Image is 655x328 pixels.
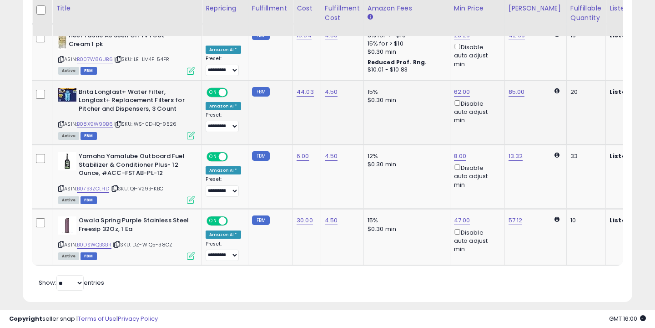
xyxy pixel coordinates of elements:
small: FBM [252,151,270,161]
b: Yamaha Yamalube Outboard Fuel Stabilizer & Conditioner Plus- 12 Ounce, #ACC-FSTAB-PL-12 [79,152,189,180]
div: Disable auto adjust min [454,42,498,68]
span: FBM [81,196,97,204]
span: FBM [81,252,97,260]
span: | SKU: WS-0DHQ-9526 [114,120,176,128]
small: Amazon Fees. [368,13,373,21]
span: FBM [81,67,97,75]
span: All listings currently available for purchase on Amazon [58,132,79,140]
a: 13.32 [509,152,523,161]
div: ASIN: [58,216,195,259]
a: B0DSWQBSBR [77,241,111,249]
b: Reduced Prof. Rng. [368,58,427,66]
div: $0.30 min [368,225,443,233]
a: B07B3ZCLHD [77,185,109,193]
img: 41qqOiaE7kL._SL40_.jpg [58,88,76,102]
span: | SKU: Q1-V29B-KBCI [111,185,165,192]
div: $0.30 min [368,160,443,169]
img: 41HXmUUM4KL._SL40_.jpg [58,31,66,50]
div: 15% [368,88,443,96]
div: 15% [368,216,443,225]
b: Listed Price: [610,152,651,160]
div: Amazon AI * [206,102,241,110]
span: | SKU: DZ-W1Q5-38OZ [113,241,172,248]
span: OFF [227,88,241,96]
span: 2025-10-7 16:00 GMT [609,314,646,323]
b: Heel Tastic As Seen On TV Foot Cream 1 pk [69,31,179,51]
small: FBM [252,215,270,225]
span: | SKU: LE-LM4F-54FR [114,56,169,63]
a: 4.50 [325,216,338,225]
a: 4.50 [325,87,338,97]
a: Privacy Policy [118,314,158,323]
a: 8.00 [454,152,467,161]
div: Min Price [454,4,501,13]
div: 15% for > $10 [368,40,443,48]
a: 47.00 [454,216,470,225]
div: Amazon AI * [206,166,241,174]
span: ON [207,153,219,161]
div: Disable auto adjust min [454,163,498,189]
img: 21Ym8RgkWlL._SL40_.jpg [58,216,76,235]
div: Repricing [206,4,244,13]
div: Cost [297,4,317,13]
b: Brita Longlast+ Water Filter, Longlast+ Replacement Filters for Pitcher and Dispensers, 3 Count [79,88,189,116]
div: Preset: [206,241,241,261]
div: 33 [570,152,599,160]
a: 6.00 [297,152,309,161]
div: ASIN: [58,88,195,138]
small: FBM [252,87,270,97]
a: 57.12 [509,216,523,225]
span: OFF [227,153,241,161]
div: Preset: [206,176,241,197]
b: Listed Price: [610,87,651,96]
a: 4.50 [325,152,338,161]
span: Show: entries [39,278,104,287]
div: Amazon AI * [206,46,241,54]
div: Preset: [206,112,241,133]
a: Terms of Use [78,314,116,323]
div: $0.30 min [368,96,443,104]
a: 30.00 [297,216,313,225]
div: ASIN: [58,152,195,203]
div: $10.01 - $10.83 [368,66,443,74]
b: Owala Spring Purple Stainless Steel Freesip 32Oz, 1 Ea [79,216,189,236]
div: seller snap | | [9,315,158,323]
div: 10 [570,216,599,225]
a: 44.03 [297,87,314,97]
div: [PERSON_NAME] [509,4,563,13]
div: $0.30 min [368,48,443,56]
span: ON [207,217,219,225]
span: All listings currently available for purchase on Amazon [58,67,79,75]
span: OFF [227,217,241,225]
div: ASIN: [58,31,195,74]
span: ON [207,88,219,96]
div: 12% [368,152,443,160]
div: Amazon AI * [206,231,241,239]
div: Preset: [206,56,241,76]
span: FBM [81,132,97,140]
a: B08X9W99B6 [77,120,113,128]
div: Fulfillable Quantity [570,4,602,23]
b: Listed Price: [610,31,651,40]
a: 62.00 [454,87,470,97]
div: Disable auto adjust min [454,227,498,254]
div: Fulfillment [252,4,289,13]
img: 31NxuJz28cL._SL40_.jpg [58,152,76,170]
b: Listed Price: [610,216,651,225]
div: Amazon Fees [368,4,446,13]
div: 20 [570,88,599,96]
a: B007W86UB6 [77,56,113,63]
a: 85.00 [509,87,525,97]
div: Disable auto adjust min [454,98,498,125]
span: All listings currently available for purchase on Amazon [58,252,79,260]
div: Title [56,4,198,13]
div: Fulfillment Cost [325,4,360,23]
strong: Copyright [9,314,42,323]
span: All listings currently available for purchase on Amazon [58,196,79,204]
